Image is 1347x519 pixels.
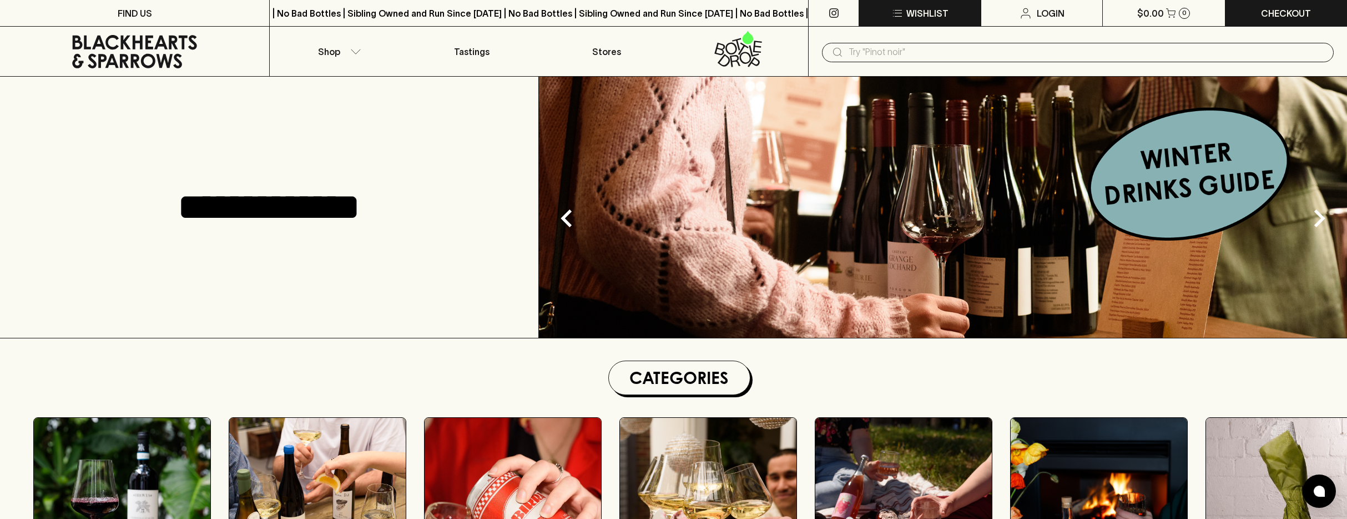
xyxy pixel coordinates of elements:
p: Wishlist [906,7,949,20]
button: Previous [544,196,589,241]
p: FIND US [118,7,152,20]
p: Stores [592,45,621,58]
p: Shop [318,45,340,58]
a: Tastings [405,27,539,76]
p: Tastings [454,45,490,58]
button: Shop [270,27,404,76]
a: Stores [539,27,673,76]
img: bubble-icon [1314,486,1325,497]
input: Try "Pinot noir" [849,43,1325,61]
img: optimise [539,77,1347,338]
p: $0.00 [1137,7,1164,20]
p: Checkout [1261,7,1311,20]
p: 0 [1182,10,1187,16]
button: Next [1297,196,1341,241]
p: Login [1037,7,1065,20]
h1: Categories [613,366,745,390]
